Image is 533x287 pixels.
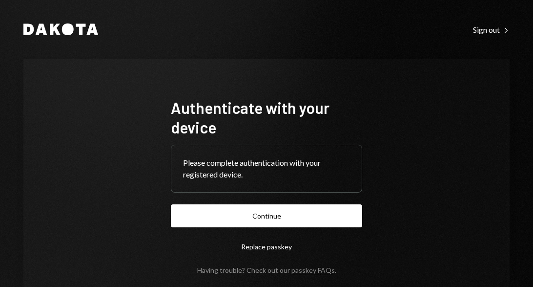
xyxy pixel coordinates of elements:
[183,157,350,180] div: Please complete authentication with your registered device.
[171,235,362,258] button: Replace passkey
[473,24,510,35] a: Sign out
[291,266,335,275] a: passkey FAQs
[171,98,362,137] h1: Authenticate with your device
[171,204,362,227] button: Continue
[473,25,510,35] div: Sign out
[197,266,336,274] div: Having trouble? Check out our .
